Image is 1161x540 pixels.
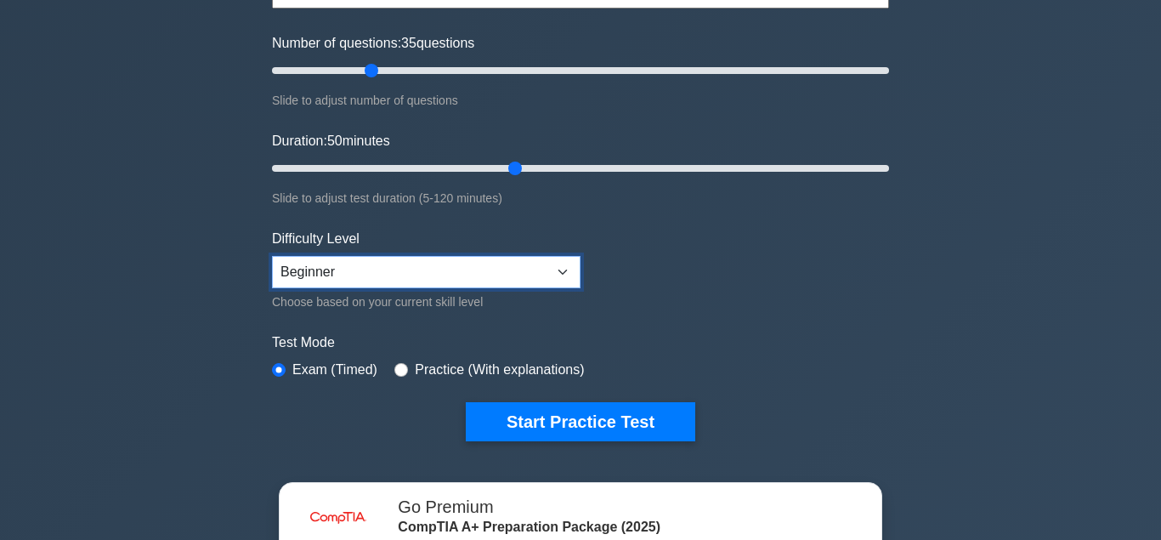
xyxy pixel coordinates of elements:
[272,333,889,353] label: Test Mode
[292,360,377,380] label: Exam (Timed)
[272,188,889,208] div: Slide to adjust test duration (5-120 minutes)
[272,292,580,312] div: Choose based on your current skill level
[415,360,584,380] label: Practice (With explanations)
[401,36,416,50] span: 35
[327,134,343,148] span: 50
[272,33,474,54] label: Number of questions: questions
[272,229,360,249] label: Difficulty Level
[466,402,695,441] button: Start Practice Test
[272,131,390,151] label: Duration: minutes
[272,90,889,111] div: Slide to adjust number of questions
